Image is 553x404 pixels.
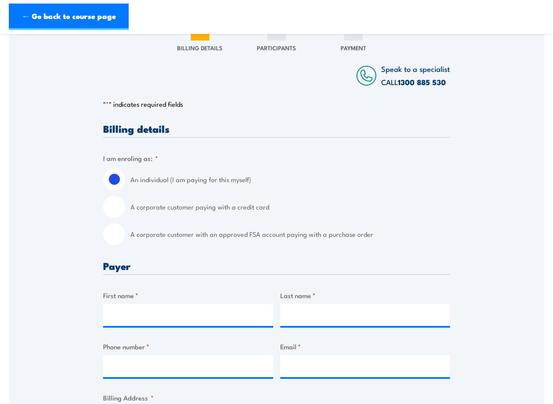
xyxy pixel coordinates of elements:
[103,393,154,403] legend: Billing Address
[130,223,450,245] label: A corporate customer with an approved FSA account paying with a purchase order
[130,168,450,191] label: An individual (I am paying for this myself)
[103,290,273,300] label: First name
[103,153,158,163] legend: I am enroling as:
[341,43,366,52] span: Payment
[103,341,273,352] label: Phone number
[130,196,450,218] label: A corporate customer paying with a credit card
[177,43,223,52] span: Billing Details
[103,261,450,271] h3: Payer
[103,123,450,134] h3: Billing details
[103,100,450,108] p: " " indicates required fields
[257,43,296,52] span: Participants
[9,4,129,30] a: ← Go back to course page
[381,63,450,87] span: Speak to a specialist CALL
[398,76,446,88] a: 1300 885 530
[280,290,450,300] label: Last name
[280,341,450,352] label: Email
